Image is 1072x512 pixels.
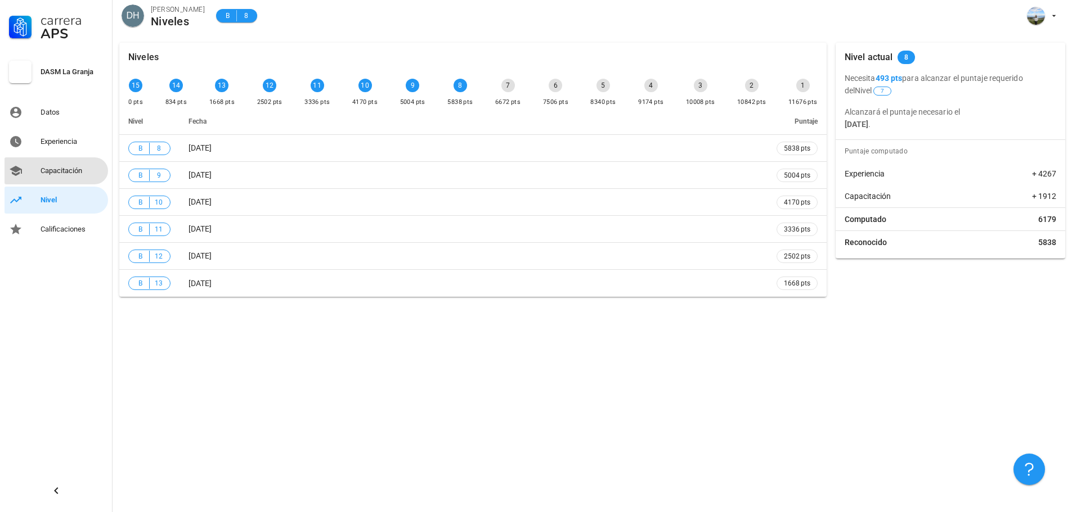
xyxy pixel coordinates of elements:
span: Nivel [855,86,892,95]
div: 2 [745,79,759,92]
span: Experiencia [845,168,885,179]
div: Niveles [151,15,205,28]
div: avatar [122,4,144,27]
span: 5838 pts [784,143,810,154]
div: 0 pts [128,97,143,108]
a: Calificaciones [5,216,108,243]
span: 12 [154,251,163,262]
span: 11 [154,224,163,235]
div: Puntaje computado [840,140,1065,162]
span: 5004 pts [784,170,810,181]
div: Niveles [128,43,159,72]
div: 3 [694,79,707,92]
div: 1 [796,79,810,92]
span: + 1912 [1032,191,1056,202]
div: 14 [169,79,183,92]
div: 9174 pts [638,97,663,108]
span: B [136,143,145,154]
div: 11 [311,79,324,92]
span: [DATE] [189,224,212,233]
span: + 4267 [1032,168,1056,179]
p: Necesita para alcanzar el puntaje requerido del [845,72,1056,97]
a: Nivel [5,187,108,214]
span: [DATE] [189,143,212,152]
div: 5838 pts [447,97,473,108]
div: 834 pts [165,97,187,108]
div: DASM La Granja [41,67,104,76]
span: B [136,170,145,181]
b: [DATE] [845,120,869,129]
div: 1668 pts [209,97,235,108]
div: 2502 pts [257,97,282,108]
div: [PERSON_NAME] [151,4,205,15]
div: 8 [454,79,467,92]
div: 6672 pts [495,97,521,108]
span: B [136,251,145,262]
div: Datos [41,108,104,117]
span: 1668 pts [784,278,810,289]
span: 5838 [1038,237,1056,248]
div: Nivel actual [845,43,893,72]
span: 10 [154,197,163,208]
div: 7506 pts [543,97,568,108]
span: [DATE] [189,170,212,179]
b: 493 pts [876,74,903,83]
span: 3336 pts [784,224,810,235]
div: avatar [1027,7,1045,25]
div: 9 [406,79,419,92]
div: 6 [549,79,562,92]
div: 12 [263,79,276,92]
div: 10008 pts [686,97,715,108]
div: 13 [215,79,228,92]
div: APS [41,27,104,40]
th: Nivel [119,108,180,135]
span: 9 [154,170,163,181]
span: Fecha [189,117,207,125]
div: 10 [358,79,372,92]
a: Datos [5,99,108,126]
span: Nivel [128,117,143,125]
th: Fecha [180,108,768,135]
span: 8 [241,10,250,21]
div: 15 [129,79,142,92]
span: B [136,224,145,235]
div: Nivel [41,196,104,205]
span: 8 [904,51,908,64]
span: Puntaje [795,117,818,125]
span: B [223,10,232,21]
span: 4170 pts [784,197,810,208]
span: DH [126,4,139,27]
span: [DATE] [189,279,212,288]
div: Capacitación [41,166,104,175]
span: Reconocido [845,237,887,248]
p: Alcanzará el puntaje necesario el . [845,106,1056,130]
div: Experiencia [41,137,104,146]
span: B [136,278,145,289]
span: B [136,197,145,208]
span: 8 [154,143,163,154]
div: 4 [644,79,658,92]
div: 8340 pts [590,97,616,108]
span: 2502 pts [784,251,810,262]
span: [DATE] [189,197,212,206]
div: 4170 pts [352,97,378,108]
span: 13 [154,278,163,289]
div: 5 [596,79,610,92]
div: 7 [501,79,515,92]
span: 6179 [1038,214,1056,225]
span: 7 [881,87,884,95]
span: Computado [845,214,886,225]
a: Experiencia [5,128,108,155]
div: Calificaciones [41,225,104,234]
a: Capacitación [5,157,108,184]
div: 5004 pts [400,97,425,108]
span: Capacitación [845,191,891,202]
th: Puntaje [768,108,827,135]
div: Carrera [41,13,104,27]
div: 3336 pts [304,97,330,108]
div: 11676 pts [788,97,818,108]
span: [DATE] [189,251,212,260]
div: 10842 pts [737,97,766,108]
